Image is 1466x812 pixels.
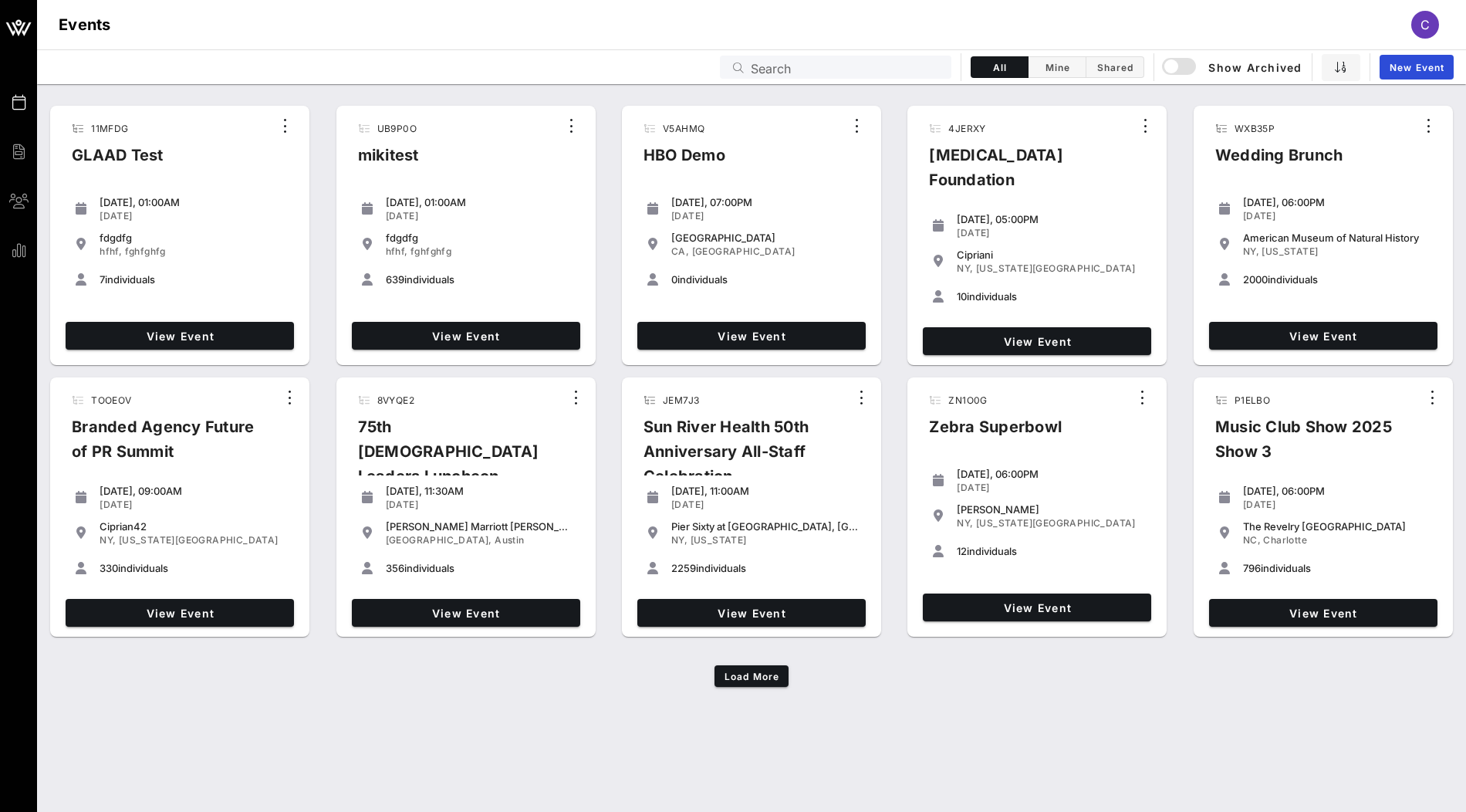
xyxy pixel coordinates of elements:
[1243,273,1268,286] span: 2000
[1243,562,1261,574] span: 796
[100,485,288,497] div: [DATE], 09:00AM
[976,517,1136,529] span: [US_STATE][GEOGRAPHIC_DATA]
[671,210,860,222] div: [DATE]
[72,607,288,620] span: View Event
[1243,196,1431,208] div: [DATE], 06:00PM
[671,562,696,574] span: 2259
[714,665,789,687] button: Load More
[1420,17,1430,32] span: C
[352,599,580,627] a: View Event
[59,143,176,180] div: GLAAD Test
[100,499,288,511] div: [DATE]
[637,322,866,350] a: View Event
[1209,322,1437,350] a: View Event
[1243,499,1431,511] div: [DATE]
[386,520,574,533] div: [PERSON_NAME] Marriott [PERSON_NAME]
[957,482,1145,494] div: [DATE]
[91,123,128,134] span: 11MFDG
[957,249,1145,261] div: Cipriani
[386,485,574,497] div: [DATE], 11:30AM
[671,245,689,257] span: CA,
[386,273,574,286] div: individuals
[386,232,574,244] div: fdgdfg
[631,414,849,501] div: Sun River Health 50th Anniversary All-Staff Celebration
[637,599,866,627] a: View Event
[1243,562,1431,574] div: individuals
[957,213,1145,225] div: [DATE], 05:00PM
[100,196,288,208] div: [DATE], 01:00AM
[671,485,860,497] div: [DATE], 11:00AM
[410,245,451,257] span: fghfghfg
[386,534,492,546] span: [GEOGRAPHIC_DATA],
[1243,485,1431,497] div: [DATE], 06:00PM
[671,232,860,244] div: [GEOGRAPHIC_DATA]
[917,414,1074,452] div: Zebra Superbowl
[691,534,747,546] span: [US_STATE]
[663,123,704,134] span: V5AHMQ
[386,562,574,574] div: individuals
[1243,520,1431,533] div: The Revelry [GEOGRAPHIC_DATA]
[1209,599,1437,627] a: View Event
[91,394,131,406] span: TOOEOV
[957,503,1145,516] div: [PERSON_NAME]
[1086,56,1144,78] button: Shared
[66,322,294,350] a: View Event
[386,210,574,222] div: [DATE]
[631,143,738,180] div: HBO Demo
[358,607,574,620] span: View Event
[386,562,404,574] span: 356
[1029,56,1086,78] button: Mine
[1215,330,1431,343] span: View Event
[100,273,288,286] div: individuals
[957,545,967,557] span: 12
[1243,273,1431,286] div: individuals
[1243,232,1431,244] div: American Museum of Natural History
[1164,58,1302,76] span: Show Archived
[495,534,524,546] span: Austin
[1235,123,1275,134] span: WXB35P
[1411,11,1439,39] div: C
[377,394,414,406] span: 8VYQE2
[100,520,288,533] div: Ciprian42
[119,534,279,546] span: [US_STATE][GEOGRAPHIC_DATA]
[1164,53,1302,81] button: Show Archived
[971,56,1029,78] button: All
[643,607,860,620] span: View Event
[671,196,860,208] div: [DATE], 07:00PM
[1096,62,1134,73] span: Shared
[1235,394,1270,406] span: P1ELBO
[663,394,699,406] span: JEM7J3
[957,262,973,274] span: NY,
[352,322,580,350] a: View Event
[957,468,1145,480] div: [DATE], 06:00PM
[125,245,166,257] span: fghfghfg
[358,330,574,343] span: View Event
[957,517,973,529] span: NY,
[923,327,1151,355] a: View Event
[386,273,404,286] span: 639
[948,123,985,134] span: 4JERXY
[100,232,288,244] div: fdgdfg
[100,210,288,222] div: [DATE]
[59,12,111,37] h1: Events
[1243,245,1259,257] span: NY,
[981,62,1018,73] span: All
[1243,534,1261,546] span: NC,
[917,143,1133,205] div: [MEDICAL_DATA] Foundation
[100,273,105,286] span: 7
[377,123,417,134] span: UB9P0O
[929,601,1145,614] span: View Event
[643,330,860,343] span: View Event
[957,545,1145,557] div: individuals
[724,671,779,682] span: Load More
[346,414,563,526] div: 75th [DEMOGRAPHIC_DATA] Leaders Luncheon Series
[72,330,288,343] span: View Event
[386,196,574,208] div: [DATE], 01:00AM
[671,534,687,546] span: NY,
[976,262,1136,274] span: [US_STATE][GEOGRAPHIC_DATA]
[957,227,1145,239] div: [DATE]
[957,290,967,303] span: 10
[100,562,118,574] span: 330
[100,245,122,257] span: hfhf,
[100,534,116,546] span: NY,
